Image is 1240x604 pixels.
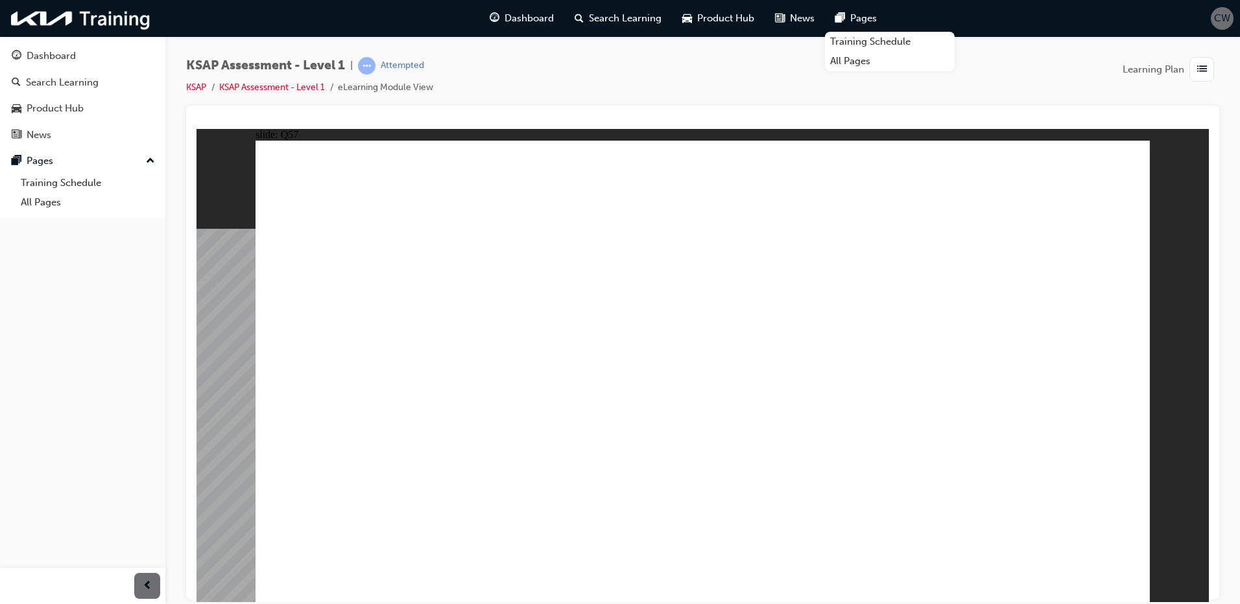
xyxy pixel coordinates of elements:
a: Product Hub [5,97,160,121]
span: | [350,58,353,73]
div: Search Learning [26,75,99,90]
div: Product Hub [27,101,84,116]
span: Search Learning [589,11,662,26]
span: car-icon [682,10,692,27]
span: news-icon [775,10,785,27]
span: pages-icon [12,156,21,167]
span: car-icon [12,103,21,115]
span: list-icon [1197,62,1207,78]
div: News [27,128,51,143]
button: Pages [5,149,160,173]
div: Pages [27,154,53,168]
span: up-icon [146,153,155,170]
img: kia-training [6,5,156,32]
a: Training Schedule [825,32,955,52]
a: guage-iconDashboard [479,5,564,32]
a: Training Schedule [16,173,160,193]
span: pages-icon [835,10,845,27]
a: Dashboard [5,44,160,68]
a: KSAP Assessment - Level 1 [219,82,325,93]
span: CW [1214,11,1230,26]
a: All Pages [16,192,160,213]
span: KSAP Assessment - Level 1 [186,58,345,73]
a: Search Learning [5,71,160,95]
a: News [5,123,160,147]
div: Attempted [381,60,424,72]
span: search-icon [12,77,21,89]
li: eLearning Module View [338,80,433,95]
button: CW [1211,7,1234,30]
span: prev-icon [143,578,152,594]
span: guage-icon [490,10,499,27]
span: search-icon [575,10,584,27]
a: All Pages [825,51,955,71]
span: guage-icon [12,51,21,62]
a: car-iconProduct Hub [672,5,765,32]
span: learningRecordVerb_ATTEMPT-icon [358,57,376,75]
button: DashboardSearch LearningProduct HubNews [5,41,160,149]
span: Learning Plan [1123,62,1184,77]
span: Dashboard [505,11,554,26]
span: news-icon [12,130,21,141]
a: search-iconSearch Learning [564,5,672,32]
span: Product Hub [697,11,754,26]
a: pages-iconPages [825,5,887,32]
span: Pages [850,11,877,26]
span: News [790,11,815,26]
a: news-iconNews [765,5,825,32]
button: Learning Plan [1123,57,1219,82]
div: Dashboard [27,49,76,64]
a: KSAP [186,82,206,93]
